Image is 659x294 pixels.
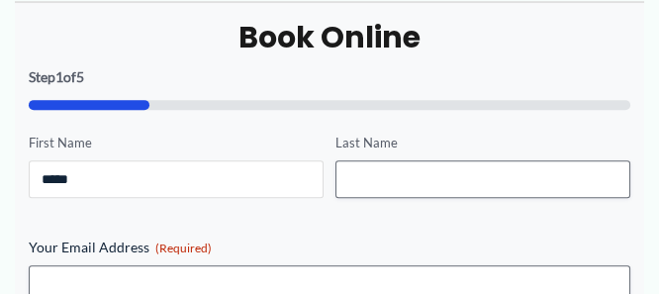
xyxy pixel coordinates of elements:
span: 1 [55,68,63,85]
label: First Name [29,134,324,152]
h2: Book Online [29,18,630,56]
label: Last Name [335,134,630,152]
p: Step of [29,70,630,84]
span: 5 [76,68,84,85]
label: Your Email Address [29,238,630,257]
span: (Required) [155,241,212,255]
